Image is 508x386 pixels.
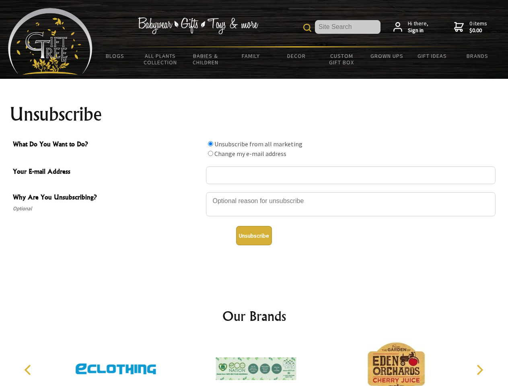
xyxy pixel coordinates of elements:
[236,226,272,245] button: Unsubscribe
[315,20,380,34] input: Site Search
[13,204,202,214] span: Optional
[319,47,364,71] a: Custom Gift Box
[138,47,183,71] a: All Plants Collection
[469,20,487,34] span: 0 items
[13,166,202,178] span: Your E-mail Address
[393,20,428,34] a: Hi there,Sign in
[206,192,496,216] textarea: Why Are You Unsubscribing?
[13,139,202,151] span: What Do You Want to Do?
[455,47,500,64] a: Brands
[208,141,213,146] input: What Do You Want to Do?
[454,20,487,34] a: 0 items$0.00
[138,17,258,34] img: Babywear - Gifts - Toys & more
[274,47,319,64] a: Decor
[183,47,228,71] a: Babies & Children
[364,47,409,64] a: Grown Ups
[208,151,213,156] input: What Do You Want to Do?
[214,150,286,158] label: Change my e-mail address
[228,47,274,64] a: Family
[471,361,488,379] button: Next
[93,47,138,64] a: BLOGS
[408,27,428,34] strong: Sign in
[10,105,499,124] h1: Unsubscribe
[206,166,496,184] input: Your E-mail Address
[8,8,93,75] img: Babyware - Gifts - Toys and more...
[13,192,202,204] span: Why Are You Unsubscribing?
[214,140,302,148] label: Unsubscribe from all marketing
[408,20,428,34] span: Hi there,
[20,361,38,379] button: Previous
[303,24,311,32] img: product search
[409,47,455,64] a: Gift Ideas
[16,306,492,326] h2: Our Brands
[469,27,487,34] strong: $0.00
